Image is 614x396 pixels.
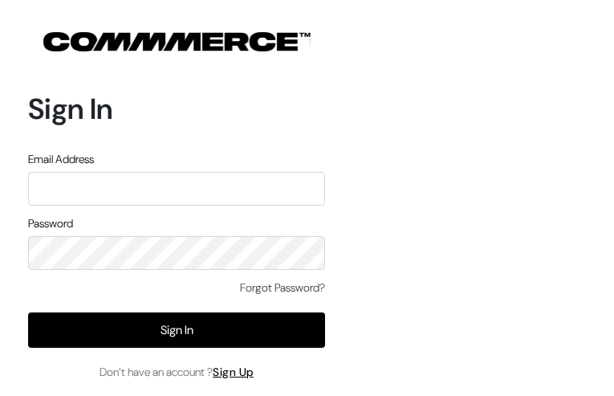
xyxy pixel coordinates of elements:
[28,151,94,168] label: Email Address
[28,215,73,232] label: Password
[43,32,311,51] img: COMMMERCE
[100,364,254,381] span: Don’t have an account ?
[213,365,254,379] a: Sign Up
[28,92,325,126] h1: Sign In
[240,280,325,296] a: Forgot Password?
[28,312,325,348] button: Sign In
